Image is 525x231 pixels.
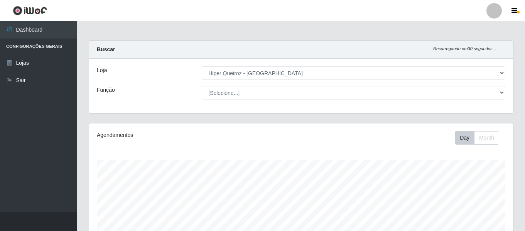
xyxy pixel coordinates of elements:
[474,131,499,145] button: Month
[455,131,505,145] div: Toolbar with button groups
[97,46,115,52] strong: Buscar
[13,6,47,15] img: CoreUI Logo
[433,46,496,51] i: Recarregando em 30 segundos...
[97,66,107,74] label: Loja
[97,131,260,139] div: Agendamentos
[455,131,499,145] div: First group
[455,131,474,145] button: Day
[97,86,115,94] label: Função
